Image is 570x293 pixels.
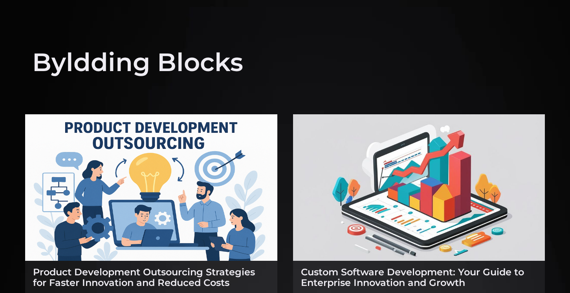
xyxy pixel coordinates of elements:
[33,267,269,288] h2: Product Development Outsourcing Strategies for Faster Innovation and Reduced Costs
[293,114,545,261] img: Custom Software Development: Your Guide to Enterprise Innovation and Growth
[25,114,277,261] img: Product Development Outsourcing Strategies for Faster Innovation and Reduced Costs
[301,267,537,288] h2: Custom Software Development: Your Guide to Enterprise Innovation and Growth
[32,31,243,79] h1: Byldding Blocks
